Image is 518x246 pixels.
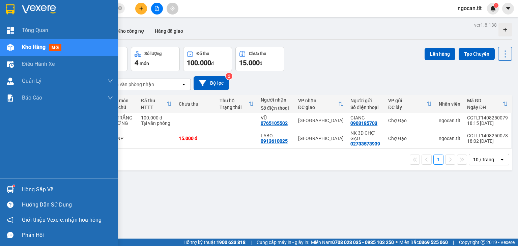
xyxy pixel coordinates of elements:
strong: 0708 023 035 - 0935 103 250 [332,240,394,245]
div: HTTT [141,105,167,110]
div: Mã GD [467,98,502,103]
span: ... [273,133,277,138]
button: Số lượng4món [131,47,180,71]
div: Chợ Gạo [388,136,432,141]
img: warehouse-icon [7,186,14,193]
div: Tạo kho hàng mới [498,23,512,36]
img: icon-new-feature [490,5,496,11]
span: Miền Bắc [399,239,448,246]
button: Lên hàng [425,48,455,60]
div: Chợ Gạo [388,118,432,123]
img: warehouse-icon [7,78,14,85]
div: GIANG [350,115,381,120]
strong: 1900 633 818 [217,240,246,245]
sup: 1 [13,185,15,187]
span: aim [170,6,175,11]
span: mới [49,44,61,51]
div: 10 / trang [473,156,494,163]
div: [GEOGRAPHIC_DATA] [298,118,344,123]
span: Cung cấp máy in - giấy in: [257,239,309,246]
button: Hàng đã giao [149,23,189,39]
th: Toggle SortBy [295,95,347,113]
div: 3B TRẮNG DƯƠNG [110,115,134,126]
th: Toggle SortBy [464,95,511,113]
span: Tổng Quan [22,26,48,34]
div: 02733573939 [350,141,380,146]
span: plus [139,6,144,11]
div: Tên món [110,98,134,103]
img: warehouse-icon [7,61,14,68]
div: Số điện thoại [261,105,291,111]
div: Ghi chú [110,105,134,110]
span: ⚪️ [396,241,398,244]
div: Ngày ĐH [467,105,502,110]
div: ngocan.tlt [439,118,460,123]
span: | [453,239,454,246]
div: VP gửi [388,98,427,103]
span: | [251,239,252,246]
div: Chưa thu [179,101,213,107]
button: Kho công nợ [112,23,149,39]
span: message [7,232,13,238]
button: Chưa thu15.000đ [235,47,284,71]
span: 15.000 [239,59,260,67]
img: logo-vxr [6,4,15,15]
span: ngocan.tlt [452,4,487,12]
div: Trạng thái [220,105,248,110]
div: Số điện thoại [350,105,381,110]
div: ĐC giao [298,105,338,110]
svg: open [499,157,505,162]
sup: 2 [226,73,232,80]
div: Hàng sắp về [22,185,113,195]
div: Hướng dẫn sử dụng [22,200,113,210]
span: Báo cáo [22,93,42,102]
div: 100.000 đ [141,115,172,120]
div: VŨ [261,115,291,120]
span: file-add [154,6,159,11]
div: ĐC lấy [388,105,427,110]
span: 4 [135,59,138,67]
span: down [108,78,113,84]
span: copyright [481,240,485,245]
svg: open [181,82,186,87]
div: Thu hộ [220,98,248,103]
span: Giới thiệu Vexere, nhận hoa hồng [22,216,102,224]
span: notification [7,217,13,223]
div: Chưa thu [249,51,266,56]
img: dashboard-icon [7,27,14,34]
div: 15.000 đ [179,136,213,141]
span: Hỗ trợ kỹ thuật: [183,239,246,246]
button: aim [167,3,178,15]
span: Kho hàng [22,44,46,50]
div: ver 1.8.138 [474,21,497,29]
div: Tại văn phòng [141,120,172,126]
span: đ [211,61,214,66]
button: file-add [151,3,163,15]
div: 0903185703 [350,120,377,126]
div: Nhân viên [439,101,460,107]
button: plus [135,3,147,15]
div: VP nhận [298,98,338,103]
span: close-circle [118,6,122,10]
img: solution-icon [7,94,14,102]
div: NK 3D CHỢ GẠO [350,130,381,141]
div: [GEOGRAPHIC_DATA] [298,136,344,141]
sup: 1 [494,3,498,8]
span: 100.000 [187,59,211,67]
div: LABO DIAMOND [261,133,291,138]
div: CGTLT1408250078 [467,133,508,138]
th: Toggle SortBy [216,95,257,113]
button: 1 [433,155,443,165]
div: CGTLT1408250079 [467,115,508,120]
span: caret-down [505,5,511,11]
span: close-circle [118,5,122,12]
div: Người nhận [261,97,291,103]
span: down [108,95,113,101]
div: Đã thu [141,98,167,103]
button: caret-down [502,3,514,15]
span: Điều hành xe [22,60,55,68]
div: Đã thu [197,51,209,56]
span: question-circle [7,201,13,208]
div: 1 HNP [110,136,134,141]
span: đ [260,61,262,66]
